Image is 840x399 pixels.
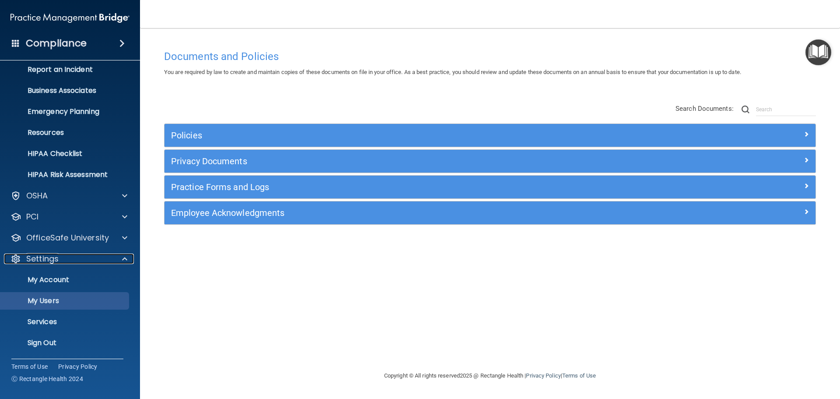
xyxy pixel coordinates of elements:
[6,275,125,284] p: My Account
[756,103,816,116] input: Search
[10,191,127,201] a: OSHA
[6,128,125,137] p: Resources
[58,362,98,371] a: Privacy Policy
[164,51,816,62] h4: Documents and Policies
[171,156,646,166] h5: Privacy Documents
[10,254,127,264] a: Settings
[171,208,646,218] h5: Employee Acknowledgments
[26,212,38,222] p: PCI
[805,39,831,65] button: Open Resource Center
[6,297,125,305] p: My Users
[562,372,596,379] a: Terms of Use
[26,233,109,243] p: OfficeSafe University
[11,374,83,383] span: Ⓒ Rectangle Health 2024
[26,191,48,201] p: OSHA
[6,318,125,326] p: Services
[164,69,741,75] span: You are required by law to create and maintain copies of these documents on file in your office. ...
[10,233,127,243] a: OfficeSafe University
[6,107,125,116] p: Emergency Planning
[675,105,734,113] span: Search Documents:
[526,372,560,379] a: Privacy Policy
[171,180,809,194] a: Practice Forms and Logs
[742,106,749,113] img: ic-search.3b580494.png
[171,206,809,220] a: Employee Acknowledgments
[6,149,125,158] p: HIPAA Checklist
[26,254,59,264] p: Settings
[6,65,125,74] p: Report an Incident
[10,212,127,222] a: PCI
[171,154,809,168] a: Privacy Documents
[171,128,809,142] a: Policies
[6,170,125,179] p: HIPAA Risk Assessment
[171,131,646,140] h5: Policies
[330,362,650,390] div: Copyright © All rights reserved 2025 @ Rectangle Health | |
[11,362,48,371] a: Terms of Use
[6,339,125,347] p: Sign Out
[6,86,125,95] p: Business Associates
[26,37,87,49] h4: Compliance
[171,182,646,192] h5: Practice Forms and Logs
[10,9,129,27] img: PMB logo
